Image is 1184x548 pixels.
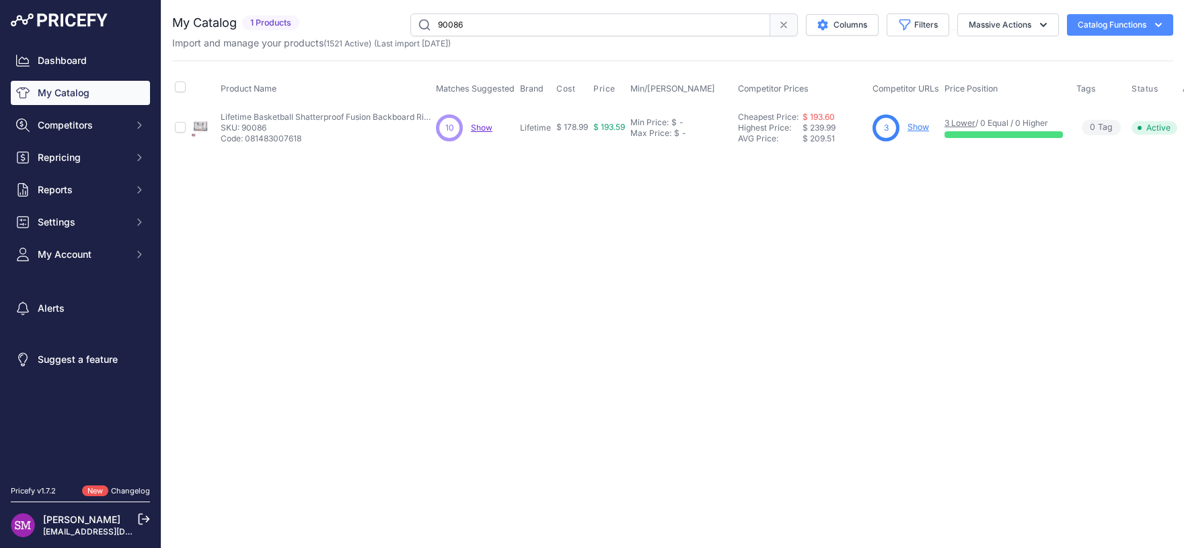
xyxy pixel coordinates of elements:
[674,128,679,139] div: $
[471,123,492,133] a: Show
[945,118,975,128] a: 3 Lower
[671,117,677,128] div: $
[172,13,237,32] h2: My Catalog
[11,242,150,267] button: My Account
[1090,121,1095,134] span: 0
[445,122,454,134] span: 10
[11,485,56,497] div: Pricefy v1.7.2
[630,117,669,128] div: Min Price:
[738,133,803,144] div: AVG Price:
[436,83,515,94] span: Matches Suggested
[11,48,150,469] nav: Sidebar
[11,178,150,202] button: Reports
[630,128,671,139] div: Max Price:
[1076,83,1096,94] span: Tags
[38,215,126,229] span: Settings
[38,248,126,261] span: My Account
[11,347,150,372] a: Suggest a feature
[11,210,150,234] button: Settings
[520,123,551,133] p: Lifetime
[593,122,625,132] span: $ 193.59
[38,183,126,197] span: Reports
[957,13,1059,36] button: Massive Actions
[803,133,867,144] div: $ 209.51
[884,122,889,134] span: 3
[738,83,809,94] span: Competitor Prices
[11,113,150,137] button: Competitors
[1132,83,1158,94] span: Status
[324,38,371,48] span: ( )
[11,13,108,27] img: Pricefy Logo
[11,81,150,105] a: My Catalog
[908,122,929,132] a: Show
[410,13,770,36] input: Search
[38,118,126,132] span: Competitors
[326,38,369,48] a: 1521 Active
[11,296,150,320] a: Alerts
[803,123,836,133] span: $ 239.99
[1132,83,1161,94] button: Status
[556,83,575,94] span: Cost
[738,123,803,133] div: Highest Price:
[593,83,618,94] button: Price
[172,36,451,50] p: Import and manage your products
[593,83,616,94] span: Price
[111,486,150,495] a: Changelog
[520,83,544,94] span: Brand
[221,133,436,144] p: Code: 081483007618
[556,83,578,94] button: Cost
[221,112,436,123] p: Lifetime Basketball Shatterproof Fusion Backboard Rim Combo, 50-inch, 90086 - Orange - 50 Inch
[38,151,126,164] span: Repricing
[221,83,276,94] span: Product Name
[738,112,799,122] a: Cheapest Price:
[806,14,879,36] button: Columns
[945,118,1063,129] p: / 0 Equal / 0 Higher
[873,83,939,94] span: Competitor URLs
[1082,120,1121,135] span: Tag
[1132,121,1177,135] span: Active
[677,117,683,128] div: -
[82,485,108,497] span: New
[242,15,299,31] span: 1 Products
[43,514,120,525] a: [PERSON_NAME]
[1067,14,1173,36] button: Catalog Functions
[11,145,150,170] button: Repricing
[556,122,588,132] span: $ 178.99
[887,13,949,36] button: Filters
[630,83,715,94] span: Min/[PERSON_NAME]
[803,112,835,122] a: $ 193.60
[11,48,150,73] a: Dashboard
[374,38,451,48] span: (Last import [DATE])
[43,526,184,537] a: [EMAIL_ADDRESS][DOMAIN_NAME]
[945,83,998,94] span: Price Position
[221,123,436,133] p: SKU: 90086
[679,128,686,139] div: -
